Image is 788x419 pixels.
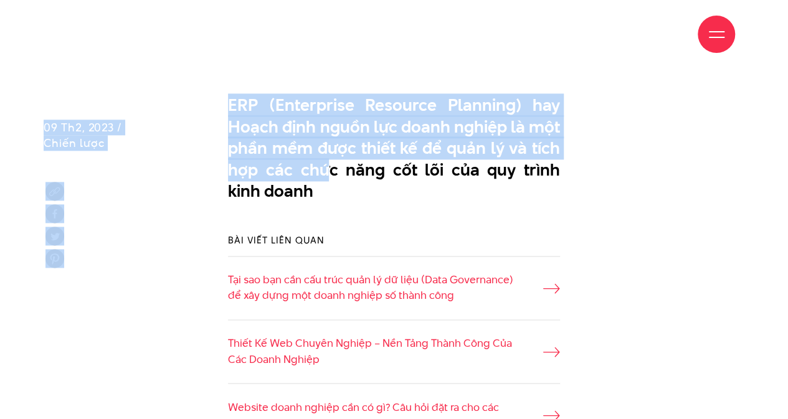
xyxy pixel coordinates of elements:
[228,336,560,367] a: Thiết Kế Web Chuyên Nghiệp – Nền Tảng Thành Công Của Các Doanh Nghiệp
[228,272,560,304] a: Tại sao bạn cần cấu trúc quản lý dữ liệu (Data Governance) để xây dựng một doanh nghiệp số thành ...
[228,95,560,202] p: ERP (Enterprise Resource Planning) hay Hoạch định nguồn lực doanh nghiệp là một phần mềm được thi...
[44,120,122,151] span: 09 Th2, 2023 / Chiến lược
[228,233,560,247] h3: Bài viết liên quan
